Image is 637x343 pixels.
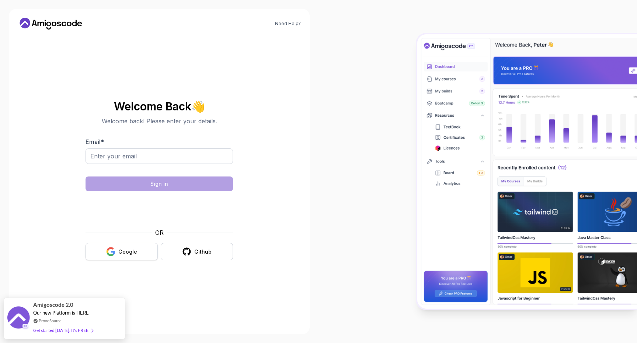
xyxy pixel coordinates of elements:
[155,228,164,237] p: OR
[18,18,84,30] a: Home link
[86,100,233,112] h2: Welcome Back
[39,318,62,324] a: ProveSource
[86,176,233,191] button: Sign in
[86,138,104,145] label: Email *
[161,243,233,260] button: Github
[33,301,73,309] span: Amigoscode 2.0
[7,306,29,330] img: provesource social proof notification image
[275,21,301,27] a: Need Help?
[417,34,637,309] img: Amigoscode Dashboard
[86,148,233,164] input: Enter your email
[86,243,158,260] button: Google
[194,248,212,255] div: Github
[86,117,233,126] p: Welcome back! Please enter your details.
[150,180,168,188] div: Sign in
[118,248,137,255] div: Google
[104,196,215,224] iframe: Widget containing checkbox for hCaptcha security challenge
[33,310,89,316] span: Our new Platform is HERE
[191,100,205,113] span: 👋
[33,326,93,335] div: Get started [DATE]. It's FREE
